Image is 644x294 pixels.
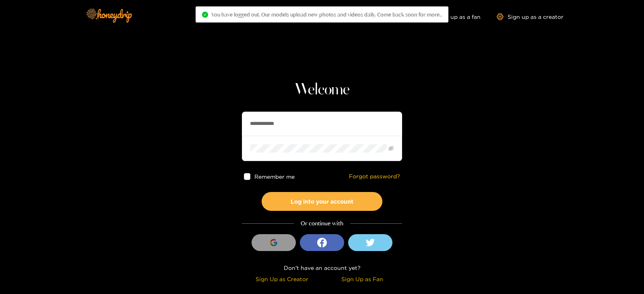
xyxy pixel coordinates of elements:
div: Sign Up as Fan [324,274,400,284]
span: check-circle [202,12,208,18]
div: Or continue with [242,219,402,228]
div: Don't have an account yet? [242,263,402,272]
a: Sign up as a fan [425,13,481,20]
button: Log into your account [262,192,382,211]
h1: Welcome [242,80,402,100]
span: You have logged out. Our models upload new photos and videos daily. Come back soon for more.. [211,11,442,18]
span: Remember me [255,174,295,180]
a: Sign up as a creator [497,13,563,20]
a: Forgot password? [349,173,400,180]
div: Sign Up as Creator [244,274,320,284]
span: eye-invisible [388,146,394,151]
